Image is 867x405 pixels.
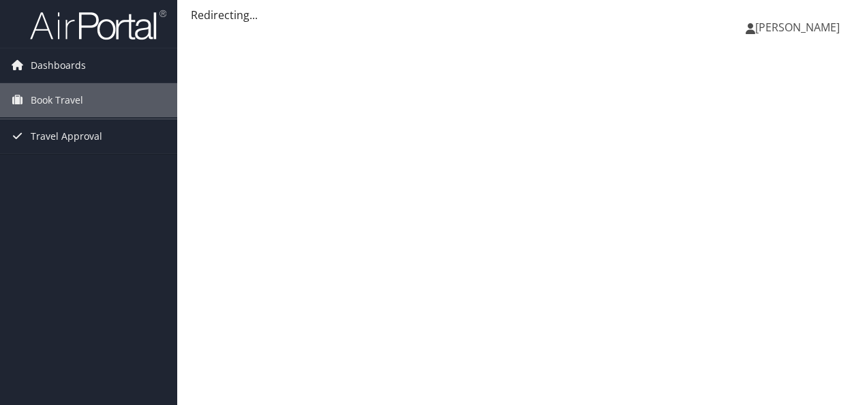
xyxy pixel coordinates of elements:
[755,20,840,35] span: [PERSON_NAME]
[31,48,86,82] span: Dashboards
[746,7,853,48] a: [PERSON_NAME]
[191,7,853,23] div: Redirecting...
[31,83,83,117] span: Book Travel
[31,119,102,153] span: Travel Approval
[30,9,166,41] img: airportal-logo.png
